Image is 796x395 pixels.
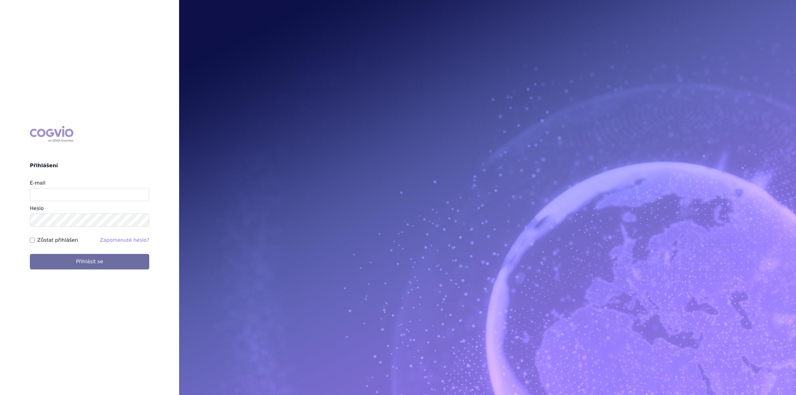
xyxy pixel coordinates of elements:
h2: Přihlášení [30,162,149,169]
button: Přihlásit se [30,254,149,269]
label: Heslo [30,205,44,211]
label: E-mail [30,180,45,186]
a: Zapomenuté heslo? [100,237,149,243]
label: Zůstat přihlášen [37,237,78,244]
div: COGVIO [30,126,73,142]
